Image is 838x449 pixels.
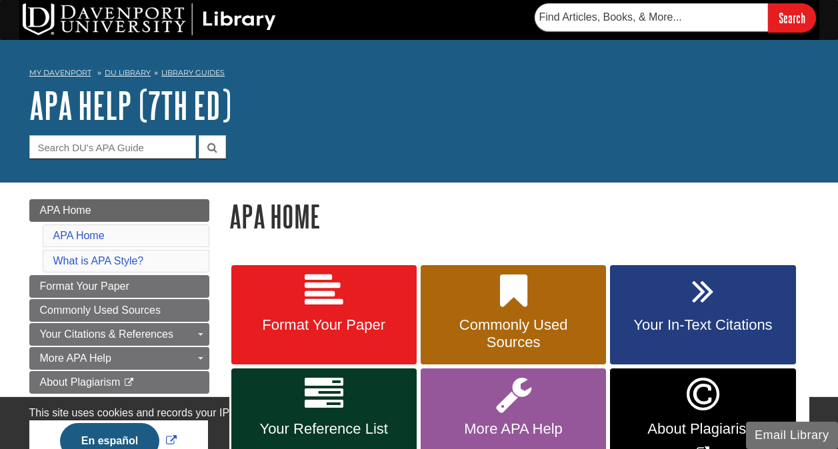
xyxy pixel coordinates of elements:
[105,68,151,77] a: DU Library
[29,199,209,222] a: APA Home
[29,323,209,346] a: Your Citations & References
[231,265,417,365] a: Format Your Paper
[40,328,173,340] span: Your Citations & References
[535,3,768,31] input: Find Articles, Books, & More...
[610,265,795,365] a: Your In-Text Citations
[57,435,180,446] a: Link opens in new window
[29,135,196,159] input: Search DU's APA Guide
[620,316,785,334] span: Your In-Text Citations
[123,378,135,387] i: This link opens in a new window
[431,420,596,438] span: More APA Help
[40,304,161,316] span: Commonly Used Sources
[29,299,209,322] a: Commonly Used Sources
[53,230,105,241] a: APA Home
[241,420,407,438] span: Your Reference List
[431,316,596,351] span: Commonly Used Sources
[241,316,407,334] span: Format Your Paper
[29,371,209,394] a: About Plagiarism
[29,67,91,79] a: My Davenport
[40,280,129,292] span: Format Your Paper
[23,3,276,35] img: DU Library
[620,420,785,438] span: About Plagiarism
[29,85,231,126] a: APA Help (7th Ed)
[29,347,209,370] a: More APA Help
[29,275,209,298] a: Format Your Paper
[768,3,816,32] input: Search
[161,68,225,77] a: Library Guides
[29,64,809,85] nav: breadcrumb
[40,376,121,388] span: About Plagiarism
[40,205,91,216] span: APA Home
[535,3,816,32] form: Searches DU Library's articles, books, and more
[746,422,838,449] button: Email Library
[229,199,809,233] h1: APA Home
[421,265,606,365] a: Commonly Used Sources
[40,352,111,364] span: More APA Help
[53,255,144,266] a: What is APA Style?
